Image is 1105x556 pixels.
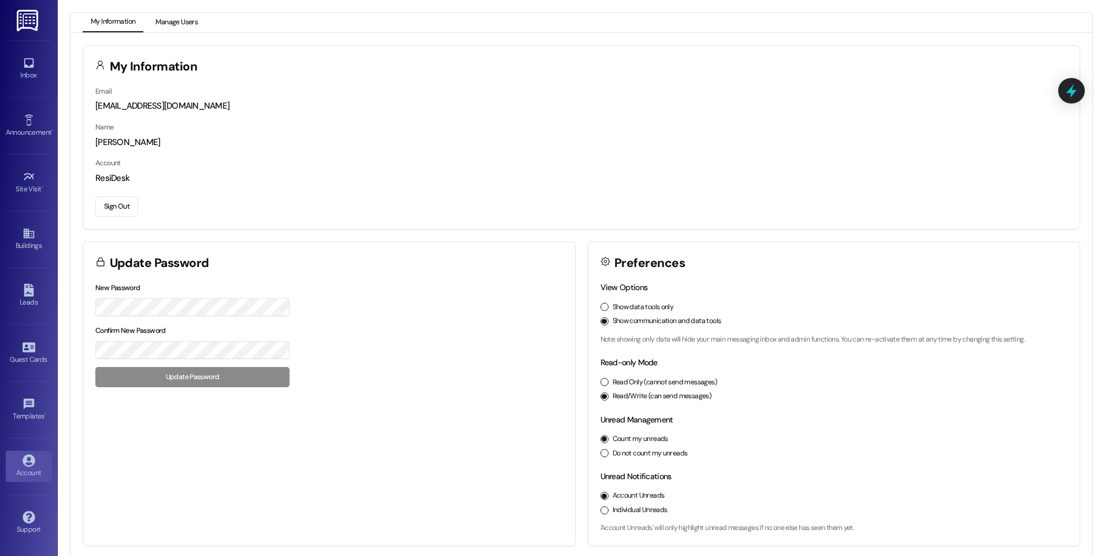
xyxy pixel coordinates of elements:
span: • [42,183,43,191]
label: Read/Write (can send messages) [613,391,712,402]
h3: Update Password [110,257,209,269]
span: • [45,410,46,418]
a: Buildings [6,224,52,255]
label: Unread Notifications [600,471,672,481]
label: Show data tools only [613,302,674,313]
a: Templates • [6,394,52,425]
p: 'Account Unreads' will only highlight unread messages if no one else has seen them yet. [600,523,1068,533]
a: Support [6,507,52,539]
button: My Information [83,13,143,32]
div: ResiDesk [95,172,1067,184]
h3: Preferences [614,257,685,269]
label: Account [95,158,121,168]
p: Note: showing only data will hide your main messaging inbox and admin functions. You can re-activ... [600,335,1068,345]
div: [EMAIL_ADDRESS][DOMAIN_NAME] [95,100,1067,112]
a: Site Visit • [6,167,52,198]
label: Count my unreads [613,434,668,444]
label: Name [95,123,114,132]
label: Email [95,87,112,96]
label: Unread Management [600,414,673,425]
a: Leads [6,280,52,312]
span: • [51,127,53,135]
label: Read Only (cannot send messages) [613,377,717,388]
button: Sign Out [95,197,138,217]
a: Inbox [6,53,52,84]
label: Read-only Mode [600,357,658,368]
label: New Password [95,283,140,292]
label: Individual Unreads [613,505,668,516]
div: [PERSON_NAME] [95,136,1067,149]
a: Account [6,451,52,482]
a: Guest Cards [6,338,52,369]
label: Confirm New Password [95,326,166,335]
h3: My Information [110,61,198,73]
label: Show communication and data tools [613,316,721,327]
button: Manage Users [147,13,206,32]
label: Do not count my unreads [613,448,688,459]
img: ResiDesk Logo [17,10,40,31]
label: Account Unreads [613,491,665,501]
label: View Options [600,282,648,292]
